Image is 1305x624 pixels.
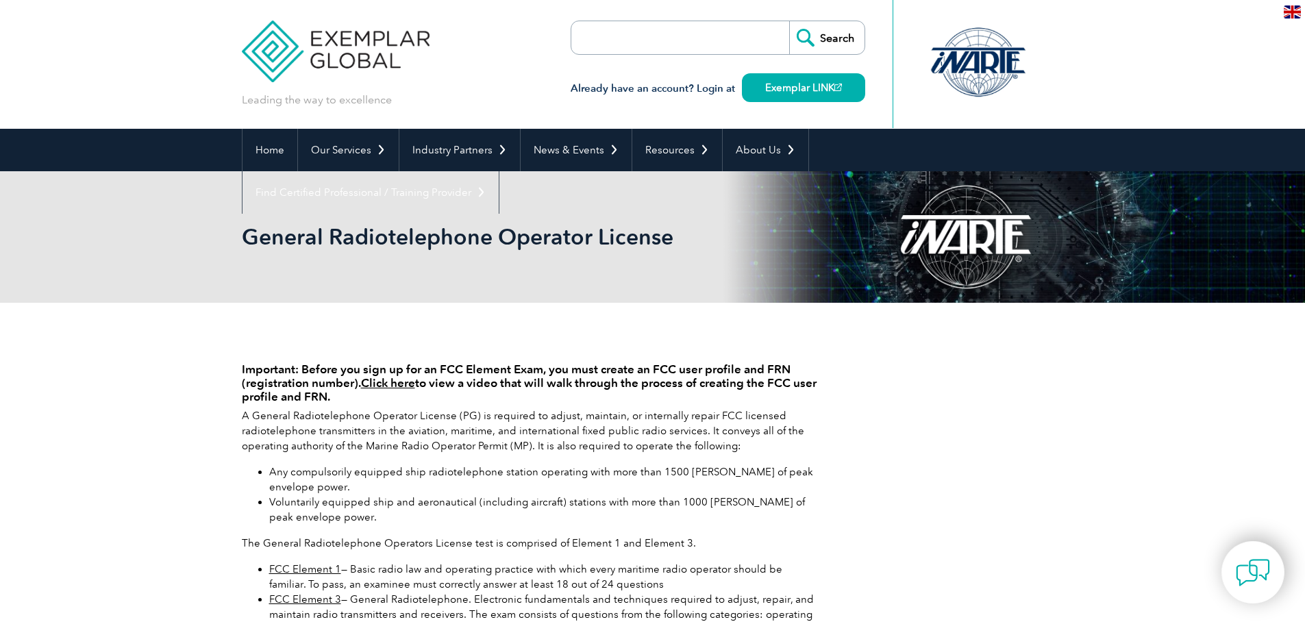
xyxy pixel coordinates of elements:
[269,562,817,592] li: — Basic radio law and operating practice with which every maritime radio operator should be famil...
[269,563,341,575] a: FCC Element 1
[298,129,399,171] a: Our Services
[269,495,817,525] li: Voluntarily equipped ship and aeronautical (including aircraft) stations with more than 1000 [PER...
[269,593,341,606] a: FCC Element 3
[521,129,632,171] a: News & Events
[269,464,817,495] li: Any compulsorily equipped ship radiotelephone station operating with more than 1500 [PERSON_NAME]...
[242,92,392,108] p: Leading the way to excellence
[723,129,808,171] a: About Us
[361,376,415,390] a: Click here
[243,129,297,171] a: Home
[632,129,722,171] a: Resources
[571,80,865,97] h3: Already have an account? Login at
[242,226,817,248] h2: General Radiotelephone Operator License
[742,73,865,102] a: Exemplar LINK
[789,21,865,54] input: Search
[1284,5,1301,18] img: en
[242,408,817,453] p: A General Radiotelephone Operator License (PG) is required to adjust, maintain, or internally rep...
[243,171,499,214] a: Find Certified Professional / Training Provider
[242,362,817,403] h4: Important: Before you sign up for an FCC Element Exam, you must create an FCC user profile and FR...
[834,84,842,91] img: open_square.png
[1236,556,1270,590] img: contact-chat.png
[242,536,817,551] p: The General Radiotelephone Operators License test is comprised of Element 1 and Element 3.
[399,129,520,171] a: Industry Partners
